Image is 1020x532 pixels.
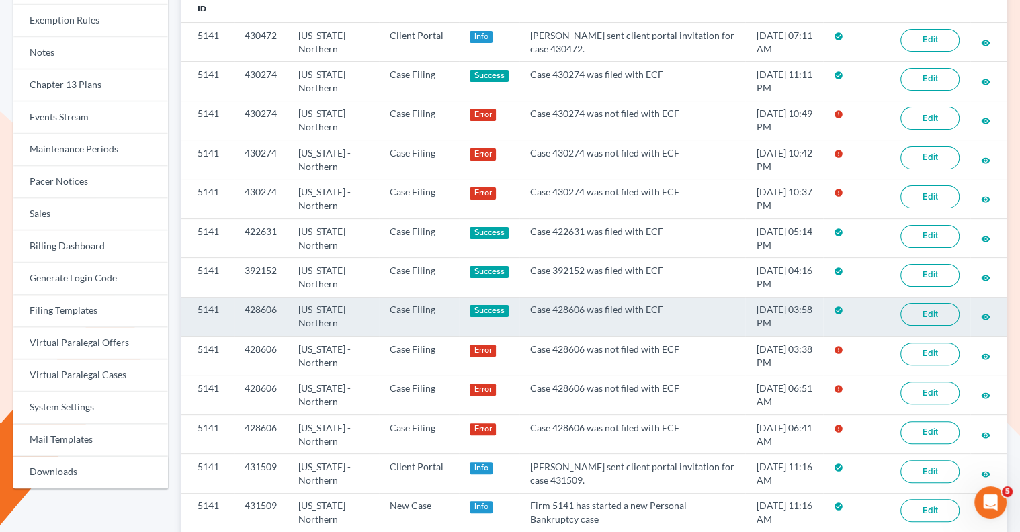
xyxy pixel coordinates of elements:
td: 5141 [181,179,234,218]
a: Filing Templates [13,295,168,327]
td: Case Filing [379,140,459,179]
td: 5141 [181,337,234,375]
td: [DATE] 06:51 AM [745,375,822,414]
td: Client Portal [379,22,459,61]
i: visibility [981,273,990,283]
td: Case Filing [379,337,459,375]
a: Sales [13,198,168,230]
div: Error [470,423,496,435]
td: 428606 [234,297,288,336]
td: [US_STATE] - Northern [288,62,379,101]
td: [DATE] 11:16 AM [745,493,822,532]
td: [US_STATE] - Northern [288,454,379,493]
td: Case Filing [379,297,459,336]
div: Success [470,227,509,239]
td: 392152 [234,258,288,297]
a: Generate Login Code [13,263,168,295]
td: [US_STATE] - Northern [288,218,379,257]
a: Edit [900,225,960,248]
a: Edit [900,68,960,91]
td: New Case [379,493,459,532]
a: Notes [13,37,168,69]
td: Case 430274 was not filed with ECF [519,140,746,179]
td: 5141 [181,297,234,336]
a: Edit [900,185,960,208]
a: visibility [981,389,990,400]
a: Events Stream [13,101,168,134]
div: Info [470,501,493,513]
a: visibility [981,232,990,244]
td: 5141 [181,493,234,532]
a: Mail Templates [13,424,168,456]
div: Info [470,462,493,474]
i: check_circle [834,502,843,511]
i: check_circle [834,32,843,41]
i: visibility [981,195,990,204]
td: Case 430274 was not filed with ECF [519,101,746,140]
a: Edit [900,460,960,483]
a: visibility [981,350,990,361]
td: [US_STATE] - Northern [288,179,379,218]
td: [DATE] 10:42 PM [745,140,822,179]
td: 428606 [234,375,288,414]
td: Case 430274 was filed with ECF [519,62,746,101]
div: Error [470,109,496,121]
i: visibility [981,391,990,400]
a: Edit [900,29,960,52]
td: Firm 5141 has started a new Personal Bankruptcy case [519,493,746,532]
div: Info [470,31,493,43]
div: Error [470,345,496,357]
td: 430274 [234,62,288,101]
td: [DATE] 07:11 AM [745,22,822,61]
td: [DATE] 11:11 PM [745,62,822,101]
td: 431509 [234,493,288,532]
td: 430274 [234,179,288,218]
i: error [834,384,843,394]
a: Maintenance Periods [13,134,168,166]
td: Case 430274 was not filed with ECF [519,179,746,218]
i: error [834,424,843,433]
td: 428606 [234,414,288,453]
i: check_circle [834,71,843,80]
a: visibility [981,154,990,165]
td: Case 428606 was not filed with ECF [519,375,746,414]
i: visibility [981,431,990,440]
td: Case Filing [379,218,459,257]
td: Case 428606 was not filed with ECF [519,414,746,453]
td: [US_STATE] - Northern [288,140,379,179]
a: visibility [981,468,990,479]
a: Virtual Paralegal Cases [13,359,168,392]
td: 5141 [181,414,234,453]
a: visibility [981,193,990,204]
td: Case 392152 was filed with ECF [519,258,746,297]
i: check_circle [834,228,843,237]
td: Case Filing [379,179,459,218]
a: visibility [981,114,990,126]
td: [US_STATE] - Northern [288,258,379,297]
td: Case Filing [379,375,459,414]
td: [US_STATE] - Northern [288,337,379,375]
i: visibility [981,352,990,361]
i: visibility [981,77,990,87]
iframe: Intercom live chat [974,486,1007,519]
i: check_circle [834,267,843,276]
div: Success [470,266,509,278]
td: 5141 [181,101,234,140]
a: Edit [900,303,960,326]
a: visibility [981,271,990,283]
td: 422631 [234,218,288,257]
a: Edit [900,343,960,365]
td: [US_STATE] - Northern [288,22,379,61]
td: [DATE] 03:58 PM [745,297,822,336]
i: visibility [981,234,990,244]
a: Edit [900,382,960,404]
td: [US_STATE] - Northern [288,101,379,140]
i: error [834,109,843,119]
td: [DATE] 03:38 PM [745,337,822,375]
td: Case 422631 was filed with ECF [519,218,746,257]
td: 5141 [181,62,234,101]
a: Downloads [13,456,168,488]
a: Billing Dashboard [13,230,168,263]
a: Virtual Paralegal Offers [13,327,168,359]
a: Exemption Rules [13,5,168,37]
